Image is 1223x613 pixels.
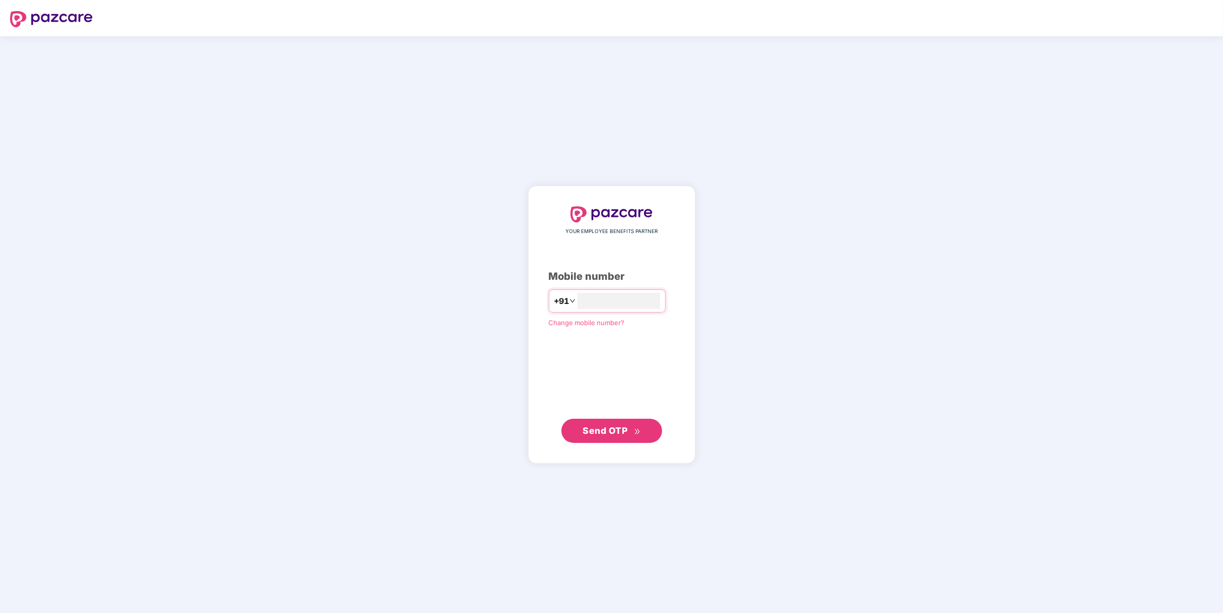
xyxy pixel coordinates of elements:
span: YOUR EMPLOYEE BENEFITS PARTNER [565,227,658,236]
img: logo [10,11,93,27]
span: down [569,298,575,304]
span: Send OTP [583,425,627,436]
button: Send OTPdouble-right [561,419,662,443]
span: +91 [554,295,569,308]
span: double-right [634,428,640,435]
a: Change mobile number? [549,319,625,327]
img: logo [570,206,653,222]
div: Mobile number [549,269,675,284]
